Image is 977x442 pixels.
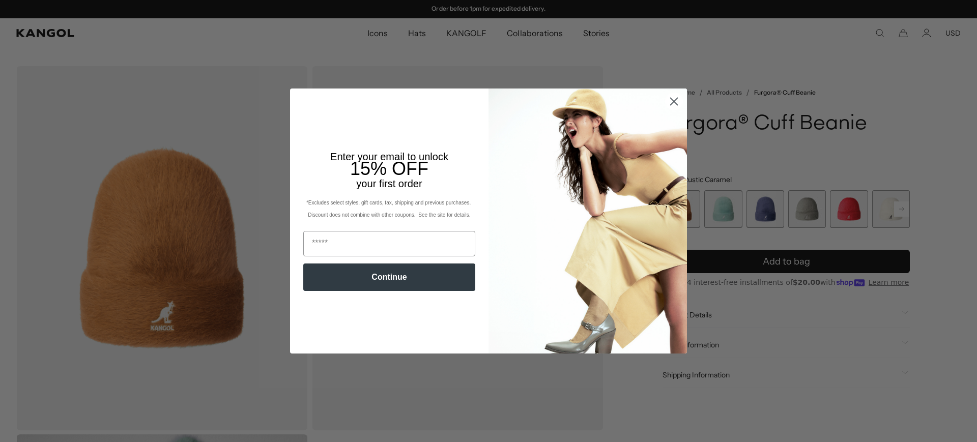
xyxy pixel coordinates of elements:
img: 93be19ad-e773-4382-80b9-c9d740c9197f.jpeg [489,89,687,353]
span: your first order [356,178,422,189]
span: *Excludes select styles, gift cards, tax, shipping and previous purchases. Discount does not comb... [306,200,472,218]
button: Continue [303,263,475,291]
span: Enter your email to unlock [330,151,448,162]
span: 15% OFF [350,158,428,179]
input: Email [303,231,475,256]
button: Close dialog [665,93,683,110]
